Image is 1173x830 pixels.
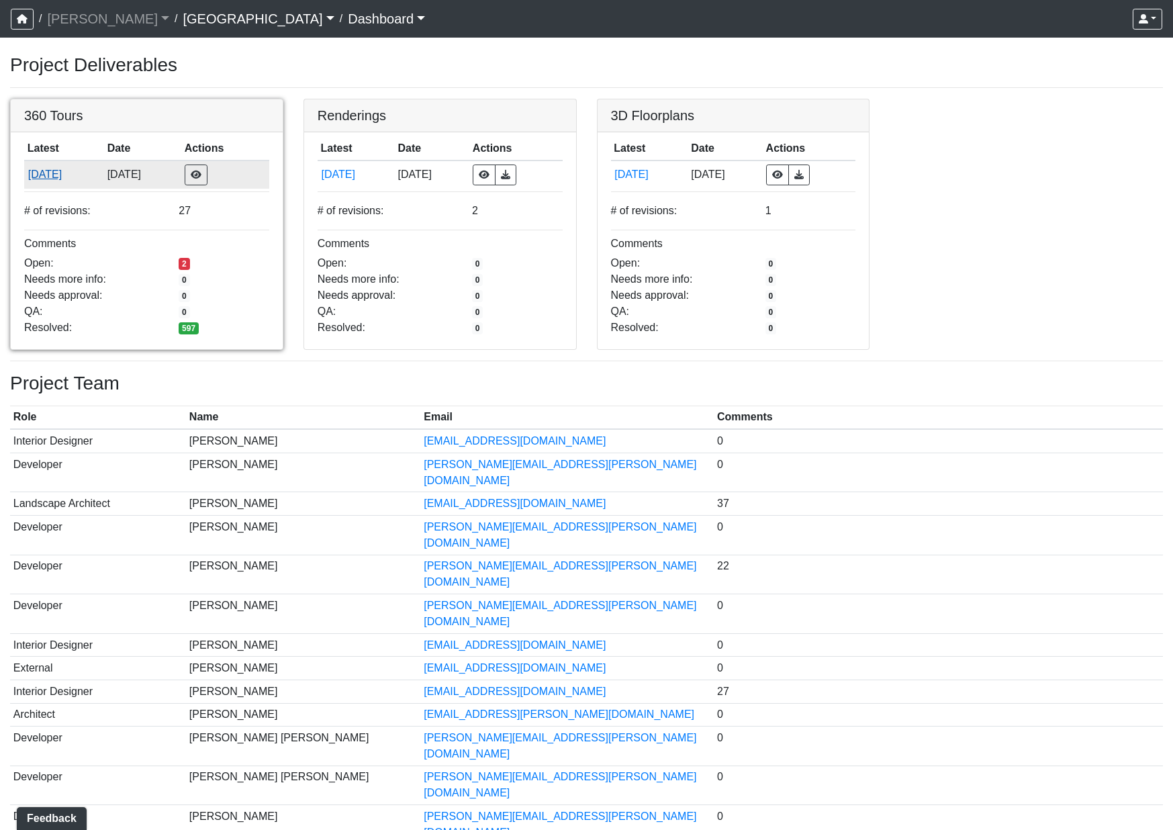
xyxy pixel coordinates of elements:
td: [PERSON_NAME] [186,515,420,555]
span: / [169,5,183,32]
td: [PERSON_NAME] [PERSON_NAME] [186,727,420,766]
td: Interior Designer [10,633,186,657]
a: [PERSON_NAME][EMAIL_ADDRESS][PERSON_NAME][DOMAIN_NAME] [424,732,696,759]
td: Developer [10,766,186,805]
th: Role [10,406,186,430]
td: [PERSON_NAME] [186,657,420,680]
td: Developer [10,594,186,634]
td: 37 [714,492,1163,516]
td: 22 [714,555,1163,594]
h3: Project Team [10,372,1163,395]
button: [DATE] [28,166,101,183]
a: Dashboard [348,5,425,32]
td: 93VtKPcPFWh8z7vX4wXbQP [24,160,104,189]
td: avFcituVdTN5TeZw4YvRD7 [318,160,395,189]
td: [PERSON_NAME] [186,703,420,727]
td: 0 [714,727,1163,766]
td: Developer [10,515,186,555]
a: [PERSON_NAME][EMAIL_ADDRESS][PERSON_NAME][DOMAIN_NAME] [424,771,696,798]
a: [PERSON_NAME][EMAIL_ADDRESS][PERSON_NAME][DOMAIN_NAME] [424,560,696,588]
td: Developer [10,727,186,766]
a: [GEOGRAPHIC_DATA] [183,5,334,32]
td: [PERSON_NAME] [186,594,420,634]
a: [PERSON_NAME][EMAIL_ADDRESS][PERSON_NAME][DOMAIN_NAME] [424,521,696,549]
td: Interior Designer [10,429,186,453]
iframe: Ybug feedback widget [10,803,89,830]
td: 0 [714,515,1163,555]
a: [EMAIL_ADDRESS][DOMAIN_NAME] [424,498,606,509]
a: [PERSON_NAME][EMAIL_ADDRESS][PERSON_NAME][DOMAIN_NAME] [424,459,696,486]
td: 0 [714,766,1163,805]
td: Interior Designer [10,680,186,703]
td: 27 [714,680,1163,703]
td: Architect [10,703,186,727]
th: Comments [714,406,1163,430]
button: [DATE] [614,166,684,183]
td: [PERSON_NAME] [186,633,420,657]
td: External [10,657,186,680]
td: Developer [10,555,186,594]
a: [PERSON_NAME] [47,5,169,32]
td: [PERSON_NAME] [186,555,420,594]
td: Developer [10,453,186,492]
td: [PERSON_NAME] [186,429,420,453]
span: / [334,5,348,32]
td: [PERSON_NAME] [186,680,420,703]
td: 0 [714,453,1163,492]
td: [PERSON_NAME] [186,492,420,516]
td: Landscape Architect [10,492,186,516]
td: 0 [714,633,1163,657]
a: [EMAIL_ADDRESS][DOMAIN_NAME] [424,435,606,447]
th: Name [186,406,420,430]
a: [PERSON_NAME][EMAIL_ADDRESS][PERSON_NAME][DOMAIN_NAME] [424,600,696,627]
th: Email [420,406,714,430]
td: 0 [714,703,1163,727]
a: [EMAIL_ADDRESS][DOMAIN_NAME] [424,639,606,651]
td: 0 [714,657,1163,680]
td: [PERSON_NAME] [PERSON_NAME] [186,766,420,805]
td: [PERSON_NAME] [186,453,420,492]
td: 0 [714,429,1163,453]
h3: Project Deliverables [10,54,1163,77]
button: [DATE] [321,166,391,183]
span: / [34,5,47,32]
a: [EMAIL_ADDRESS][PERSON_NAME][DOMAIN_NAME] [424,708,694,720]
a: [EMAIL_ADDRESS][DOMAIN_NAME] [424,662,606,674]
td: m6gPHqeE6DJAjJqz47tRiF [611,160,688,189]
a: [EMAIL_ADDRESS][DOMAIN_NAME] [424,686,606,697]
td: 0 [714,594,1163,634]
